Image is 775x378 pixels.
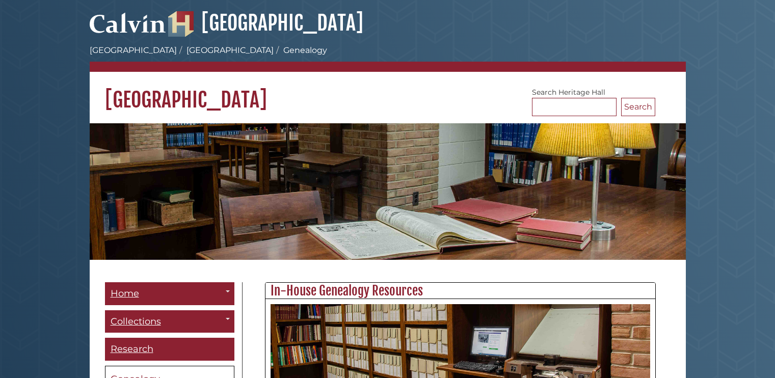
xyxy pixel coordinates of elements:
a: [GEOGRAPHIC_DATA] [90,45,177,55]
button: Search [621,98,655,116]
span: Collections [111,316,161,327]
li: Genealogy [274,44,327,57]
h1: [GEOGRAPHIC_DATA] [90,72,686,113]
a: [GEOGRAPHIC_DATA] [168,10,363,36]
h2: In-House Genealogy Resources [265,283,655,299]
a: Home [105,282,234,305]
img: Hekman Library Logo [168,11,194,37]
span: Home [111,288,139,299]
a: Research [105,338,234,361]
span: Research [111,343,153,355]
a: Calvin University [90,23,166,33]
a: [GEOGRAPHIC_DATA] [186,45,274,55]
img: Calvin [90,8,166,37]
nav: breadcrumb [90,44,686,72]
a: Collections [105,310,234,333]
